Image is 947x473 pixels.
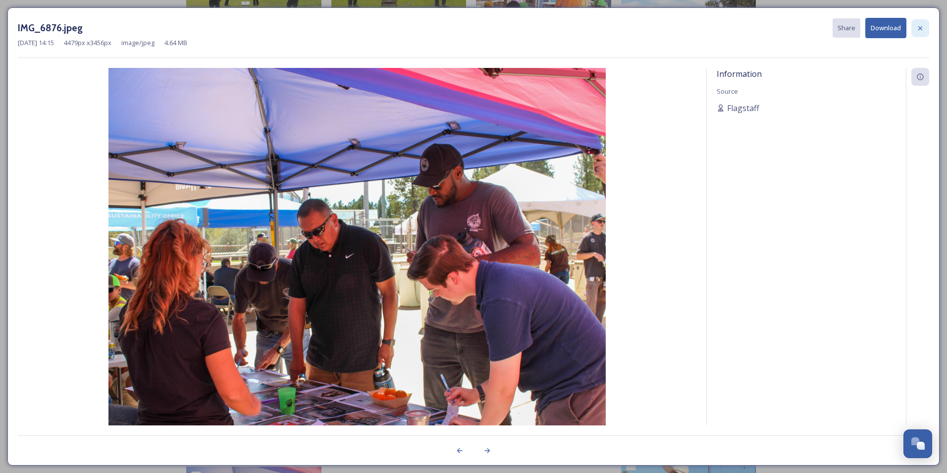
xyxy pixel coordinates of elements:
[18,38,54,48] span: [DATE] 14:15
[121,38,155,48] span: image/jpeg
[717,68,762,79] span: Information
[18,68,696,452] img: IMG_6876.jpeg
[18,21,83,35] h3: IMG_6876.jpeg
[833,18,860,38] button: Share
[903,429,932,458] button: Open Chat
[64,38,111,48] span: 4479 px x 3456 px
[727,102,759,114] span: Flagstaff
[717,87,738,96] span: Source
[865,18,906,38] button: Download
[164,38,187,48] span: 4.64 MB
